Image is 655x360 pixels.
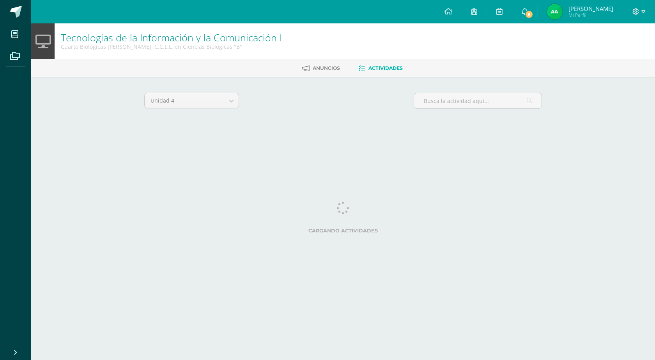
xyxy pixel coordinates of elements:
a: Anuncios [302,62,340,74]
a: Tecnologías de la Información y la Comunicación I [61,31,282,44]
img: a00a7e7859fded4d0f43e4f2906dd786.png [547,4,563,20]
h1: Tecnologías de la Información y la Comunicación I [61,32,282,43]
span: Unidad 4 [150,93,218,108]
a: Actividades [359,62,403,74]
span: Mi Perfil [568,12,613,18]
label: Cargando actividades [144,228,542,234]
span: Actividades [368,65,403,71]
div: Cuarto Biológicas Bach. C.C.L.L. en Ciencias Biológicas 'B' [61,43,282,50]
span: 8 [525,10,533,19]
span: [PERSON_NAME] [568,5,613,12]
input: Busca la actividad aquí... [414,93,542,108]
a: Unidad 4 [145,93,239,108]
span: Anuncios [313,65,340,71]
